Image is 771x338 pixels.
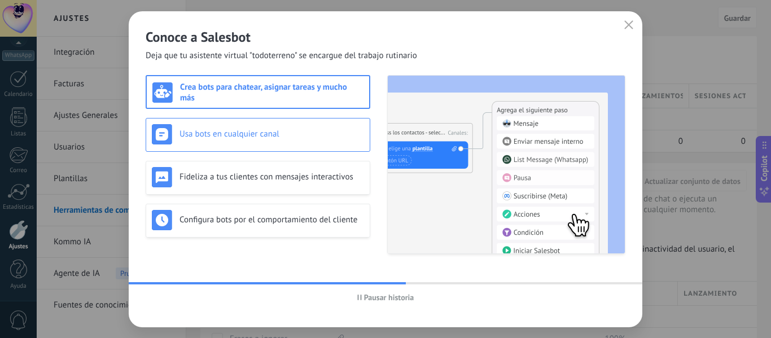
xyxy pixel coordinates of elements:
[352,289,419,306] button: Pausar historia
[180,82,363,103] h3: Crea bots para chatear, asignar tareas y mucho más
[146,50,417,62] span: Deja que tu asistente virtual "todoterreno" se encargue del trabajo rutinario
[146,28,625,46] h2: Conoce a Salesbot
[179,129,364,139] h3: Usa bots en cualquier canal
[364,293,414,301] span: Pausar historia
[179,214,364,225] h3: Configura bots por el comportamiento del cliente
[179,172,364,182] h3: Fideliza a tus clientes con mensajes interactivos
